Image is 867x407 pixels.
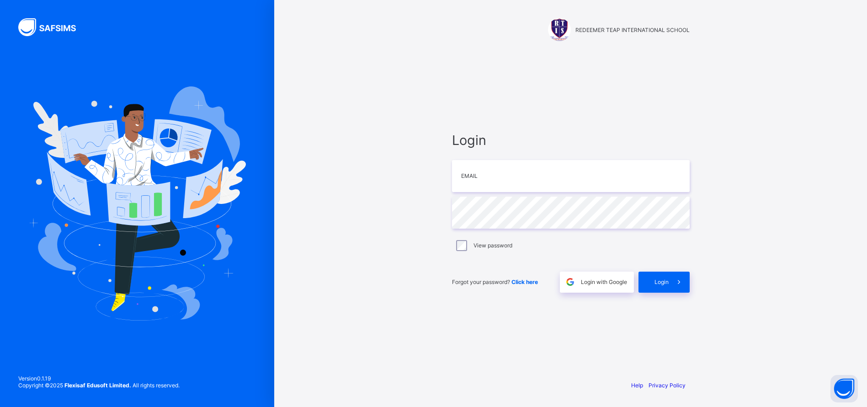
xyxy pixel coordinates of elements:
[28,86,246,321] img: Hero Image
[18,18,87,36] img: SAFSIMS Logo
[581,278,627,285] span: Login with Google
[18,375,180,382] span: Version 0.1.19
[565,277,575,287] img: google.396cfc9801f0270233282035f929180a.svg
[473,242,512,249] label: View password
[649,382,686,389] a: Privacy Policy
[18,382,180,389] span: Copyright © 2025 All rights reserved.
[830,375,858,402] button: Open asap
[511,278,538,285] a: Click here
[654,278,669,285] span: Login
[452,132,690,148] span: Login
[631,382,643,389] a: Help
[64,382,131,389] strong: Flexisaf Edusoft Limited.
[452,278,538,285] span: Forgot your password?
[575,27,690,33] span: REDEEMER TEAP INTERNATIONAL SCHOOL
